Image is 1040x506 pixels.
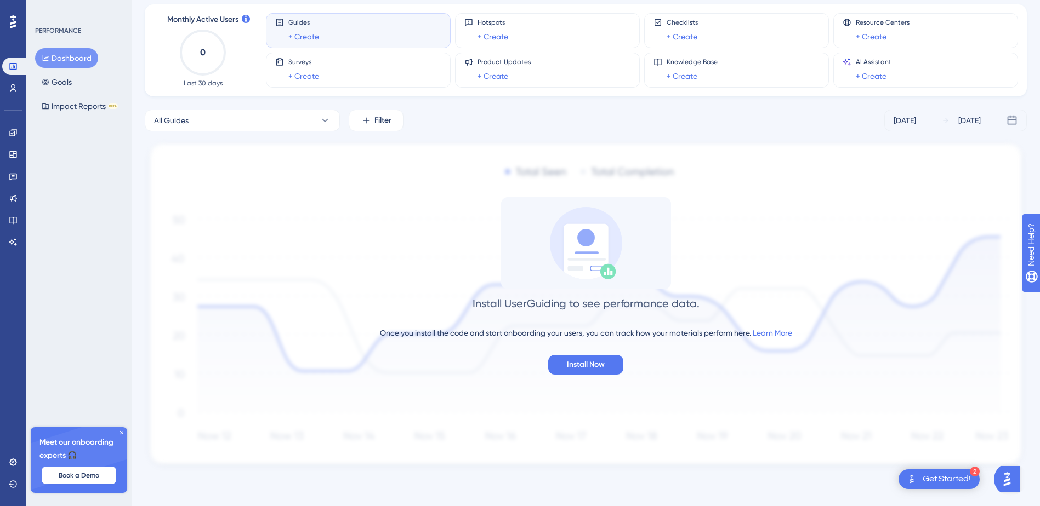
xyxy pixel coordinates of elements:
[59,471,99,480] span: Book a Demo
[899,469,980,489] div: Open Get Started! checklist, remaining modules: 2
[667,18,698,27] span: Checklists
[478,70,508,83] a: + Create
[145,110,340,131] button: All Guides
[184,79,223,88] span: Last 30 days
[108,104,118,109] div: BETA
[473,296,700,311] div: Install UserGuiding to see performance data.
[145,140,1027,471] img: 1ec67ef948eb2d50f6bf237e9abc4f97.svg
[35,48,98,68] button: Dashboard
[288,30,319,43] a: + Create
[905,473,918,486] img: launcher-image-alternative-text
[856,30,886,43] a: + Create
[35,26,81,35] div: PERFORMANCE
[35,72,78,92] button: Goals
[856,70,886,83] a: + Create
[380,326,792,340] div: Once you install the code and start onboarding your users, you can track how your materials perfo...
[478,30,508,43] a: + Create
[856,58,891,66] span: AI Assistant
[288,58,319,66] span: Surveys
[349,110,404,131] button: Filter
[667,70,697,83] a: + Create
[42,467,116,484] button: Book a Demo
[478,18,508,27] span: Hotspots
[923,473,971,485] div: Get Started!
[994,463,1027,496] iframe: UserGuiding AI Assistant Launcher
[958,114,981,127] div: [DATE]
[478,58,531,66] span: Product Updates
[154,114,189,127] span: All Guides
[970,467,980,476] div: 2
[200,47,206,58] text: 0
[667,58,718,66] span: Knowledge Base
[856,18,910,27] span: Resource Centers
[288,18,319,27] span: Guides
[567,358,605,371] span: Install Now
[753,329,792,337] a: Learn More
[35,96,124,116] button: Impact ReportsBETA
[167,13,238,26] span: Monthly Active Users
[548,355,623,375] button: Install Now
[894,114,916,127] div: [DATE]
[288,70,319,83] a: + Create
[26,3,69,16] span: Need Help?
[39,436,118,462] span: Meet our onboarding experts 🎧
[667,30,697,43] a: + Create
[374,114,391,127] span: Filter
